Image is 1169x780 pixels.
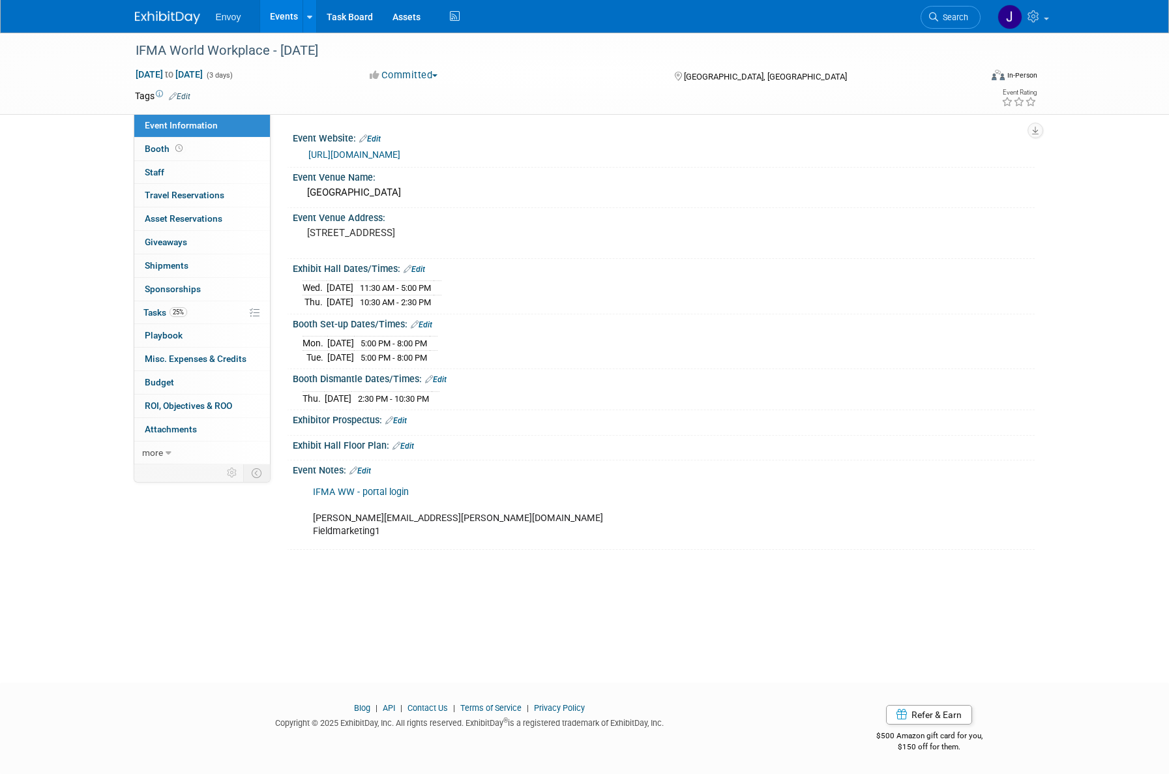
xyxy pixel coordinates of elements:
div: [PERSON_NAME][EMAIL_ADDRESS][PERSON_NAME][DOMAIN_NAME] Fieldmarketing1 [304,479,891,545]
div: Exhibit Hall Dates/Times: [293,259,1035,276]
a: Booth [134,138,270,160]
td: [DATE] [327,337,354,351]
a: Asset Reservations [134,207,270,230]
img: Format-Inperson.png [992,70,1005,80]
a: API [383,703,395,713]
td: Thu. [303,295,327,309]
span: | [450,703,458,713]
td: [DATE] [327,295,353,309]
a: Staff [134,161,270,184]
span: [DATE] [DATE] [135,68,203,80]
sup: ® [503,717,508,724]
div: Exhibit Hall Floor Plan: [293,436,1035,453]
span: Giveaways [145,237,187,247]
a: Shipments [134,254,270,277]
a: IFMA WW - portal login [313,487,409,498]
a: Edit [169,92,190,101]
a: Privacy Policy [534,703,585,713]
div: Event Rating [1001,89,1037,96]
span: Attachments [145,424,197,434]
div: Event Format [904,68,1038,87]
div: Booth Dismantle Dates/Times: [293,369,1035,386]
img: ExhibitDay [135,11,200,24]
div: Booth Set-up Dates/Times: [293,314,1035,331]
a: Edit [404,265,425,274]
span: Staff [145,167,164,177]
span: 10:30 AM - 2:30 PM [360,297,431,307]
span: Event Information [145,120,218,130]
div: In-Person [1007,70,1037,80]
div: $150 off for them. [824,742,1035,753]
a: more [134,442,270,464]
a: Attachments [134,418,270,441]
div: $500 Amazon gift card for you, [824,722,1035,752]
a: Sponsorships [134,278,270,301]
span: Booth not reserved yet [173,143,185,153]
span: 5:00 PM - 8:00 PM [361,338,427,348]
span: [GEOGRAPHIC_DATA], [GEOGRAPHIC_DATA] [684,72,847,82]
span: more [142,447,163,458]
span: Tasks [143,307,187,318]
a: Edit [411,320,432,329]
span: Asset Reservations [145,213,222,224]
td: Thu. [303,391,325,405]
span: Travel Reservations [145,190,224,200]
pre: [STREET_ADDRESS] [307,227,587,239]
td: [DATE] [325,391,351,405]
a: Edit [425,375,447,384]
span: 25% [170,307,187,317]
span: Misc. Expenses & Credits [145,353,246,364]
a: ROI, Objectives & ROO [134,395,270,417]
a: Edit [385,416,407,425]
span: | [372,703,381,713]
td: Tags [135,89,190,102]
a: Edit [359,134,381,143]
td: [DATE] [327,350,354,364]
div: IFMA World Workplace - [DATE] [131,39,961,63]
a: Blog [354,703,370,713]
img: Joanna Zerga [998,5,1022,29]
a: Budget [134,371,270,394]
div: Copyright © 2025 ExhibitDay, Inc. All rights reserved. ExhibitDay is a registered trademark of Ex... [135,714,805,729]
span: | [524,703,532,713]
span: (3 days) [205,71,233,80]
span: | [397,703,406,713]
a: Edit [392,442,414,451]
td: Mon. [303,337,327,351]
a: Playbook [134,324,270,347]
div: Event Website: [293,128,1035,145]
td: [DATE] [327,281,353,295]
a: Misc. Expenses & Credits [134,348,270,370]
a: Terms of Service [460,703,522,713]
span: Budget [145,377,174,387]
td: Wed. [303,281,327,295]
a: Tasks25% [134,301,270,324]
a: Contact Us [407,703,448,713]
td: Toggle Event Tabs [243,464,270,481]
span: 2:30 PM - 10:30 PM [358,394,429,404]
span: Playbook [145,330,183,340]
span: to [163,69,175,80]
a: Refer & Earn [886,705,972,725]
button: Committed [365,68,443,82]
div: Event Venue Name: [293,168,1035,184]
div: Exhibitor Prospectus: [293,410,1035,427]
span: Envoy [216,12,241,22]
div: Event Notes: [293,460,1035,477]
span: Booth [145,143,185,154]
span: Sponsorships [145,284,201,294]
td: Tue. [303,350,327,364]
span: Shipments [145,260,188,271]
span: 11:30 AM - 5:00 PM [360,283,431,293]
td: Personalize Event Tab Strip [221,464,244,481]
a: [URL][DOMAIN_NAME] [308,149,400,160]
div: [GEOGRAPHIC_DATA] [303,183,1025,203]
a: Edit [349,466,371,475]
a: Travel Reservations [134,184,270,207]
span: ROI, Objectives & ROO [145,400,232,411]
a: Search [921,6,981,29]
span: Search [938,12,968,22]
a: Giveaways [134,231,270,254]
a: Event Information [134,114,270,137]
div: Event Venue Address: [293,208,1035,224]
